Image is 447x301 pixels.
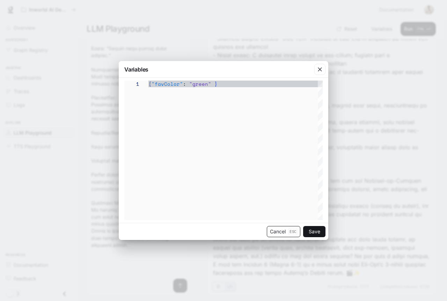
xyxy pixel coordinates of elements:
span: : [183,80,186,88]
span: "green" [189,80,211,88]
span: } [214,80,218,88]
span: "favColor" [152,80,183,88]
p: Esc [288,228,297,235]
button: CancelEsc [267,226,300,237]
span: { [148,80,152,88]
p: Variables [124,65,148,74]
button: Save [303,226,325,237]
div: 1 [124,81,139,87]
